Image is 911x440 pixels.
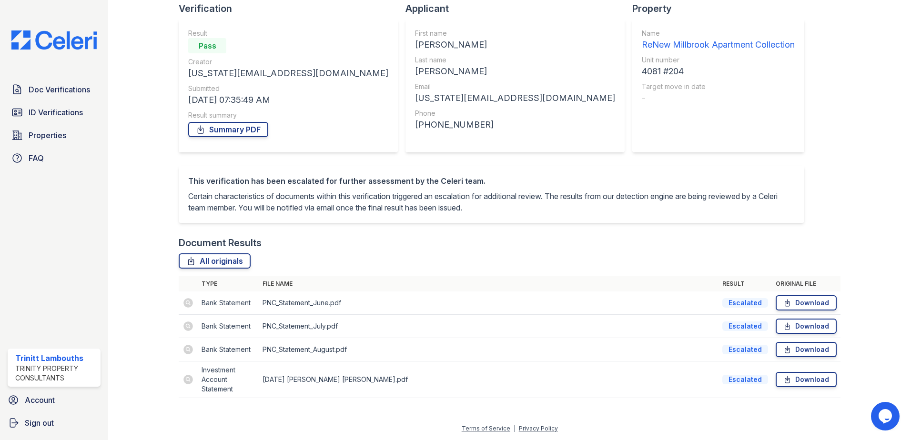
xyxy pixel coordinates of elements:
[722,345,768,354] div: Escalated
[259,291,719,315] td: PNC_Statement_June.pdf
[642,91,795,105] div: -
[188,57,388,67] div: Creator
[188,110,388,120] div: Result summary
[29,84,90,95] span: Doc Verifications
[179,253,251,269] a: All originals
[415,29,615,38] div: First name
[722,298,768,308] div: Escalated
[29,107,83,118] span: ID Verifications
[642,55,795,65] div: Unit number
[15,364,97,383] div: Trinity Property Consultants
[25,417,54,429] span: Sign out
[462,425,510,432] a: Terms of Service
[776,319,837,334] a: Download
[198,361,259,398] td: Investment Account Statement
[415,38,615,51] div: [PERSON_NAME]
[405,2,632,15] div: Applicant
[519,425,558,432] a: Privacy Policy
[188,122,268,137] a: Summary PDF
[179,236,262,250] div: Document Results
[8,103,101,122] a: ID Verifications
[632,2,812,15] div: Property
[8,80,101,99] a: Doc Verifications
[772,276,840,291] th: Original file
[415,118,615,131] div: [PHONE_NUMBER]
[188,29,388,38] div: Result
[15,352,97,364] div: Trinitt Lambouths
[188,190,795,213] p: Certain characteristics of documents within this verification triggered an escalation for additio...
[642,38,795,51] div: ReNew Millbrook Apartment Collection
[514,425,516,432] div: |
[719,276,772,291] th: Result
[642,29,795,51] a: Name ReNew Millbrook Apartment Collection
[642,29,795,38] div: Name
[722,375,768,384] div: Escalated
[29,152,44,164] span: FAQ
[259,338,719,361] td: PNC_Statement_August.pdf
[415,65,615,78] div: [PERSON_NAME]
[415,109,615,118] div: Phone
[188,175,795,187] div: This verification has been escalated for further assessment by the Celeri team.
[415,55,615,65] div: Last name
[642,65,795,78] div: 4081 #204
[198,291,259,315] td: Bank Statement
[259,315,719,338] td: PNC_Statement_July.pdf
[415,82,615,91] div: Email
[188,67,388,80] div: [US_STATE][EMAIL_ADDRESS][DOMAIN_NAME]
[188,93,388,107] div: [DATE] 07:35:49 AM
[776,342,837,357] a: Download
[4,413,104,432] a: Sign out
[198,276,259,291] th: Type
[415,91,615,105] div: [US_STATE][EMAIL_ADDRESS][DOMAIN_NAME]
[776,372,837,387] a: Download
[198,315,259,338] td: Bank Statement
[259,361,719,398] td: [DATE] [PERSON_NAME] [PERSON_NAME].pdf
[4,30,104,50] img: CE_Logo_Blue-a8612792a0a2168367f1c8372b55b34899dd931a85d93a1a3d3e32e68fde9ad4.png
[871,402,901,430] iframe: chat widget
[25,394,55,406] span: Account
[8,149,101,168] a: FAQ
[188,38,226,53] div: Pass
[4,390,104,410] a: Account
[179,2,405,15] div: Verification
[259,276,719,291] th: File name
[722,321,768,331] div: Escalated
[776,295,837,310] a: Download
[188,84,388,93] div: Submitted
[8,126,101,145] a: Properties
[29,130,66,141] span: Properties
[642,82,795,91] div: Target move in date
[198,338,259,361] td: Bank Statement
